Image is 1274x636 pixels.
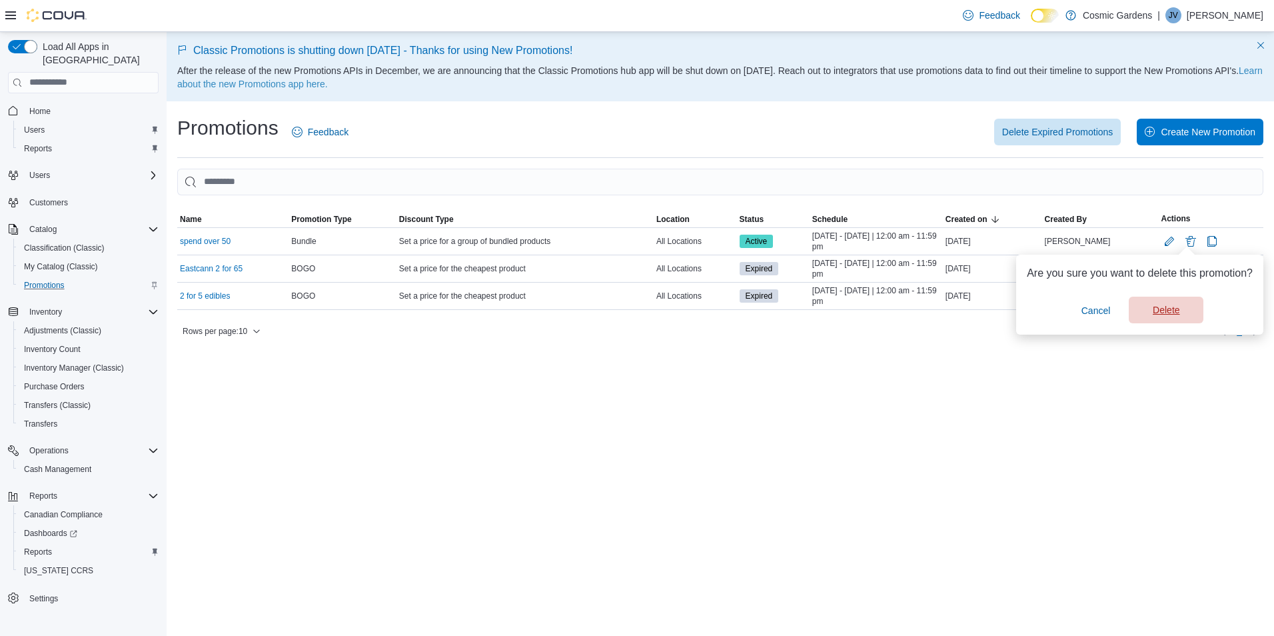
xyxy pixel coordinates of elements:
button: Users [3,166,164,185]
span: Cash Management [24,464,91,475]
span: Reports [24,143,52,154]
p: | [1157,7,1160,23]
span: Home [24,103,159,119]
span: Promotions [24,280,65,291]
span: Users [24,167,159,183]
span: Active [740,235,774,248]
span: Transfers (Classic) [19,397,159,413]
span: Adjustments (Classic) [24,325,101,336]
button: Customers [3,193,164,212]
span: Reports [24,488,159,504]
span: Feedback [308,125,348,139]
h1: Promotions [177,115,279,141]
p: After the release of the new Promotions APIs in December, we are announcing that the Classic Prom... [177,64,1263,91]
button: Inventory [3,303,164,321]
a: Feedback [287,119,354,145]
div: [DATE] [943,261,1042,277]
span: Reports [19,544,159,560]
button: Rows per page:10 [177,323,266,339]
img: Cova [27,9,87,22]
p: Are you sure you want to delete this promotion? [1027,265,1253,281]
button: Cash Management [13,460,164,479]
span: Customers [29,197,68,208]
span: Location [656,214,690,225]
button: Users [24,167,55,183]
span: Cash Management [19,461,159,477]
span: Delete [1153,303,1179,317]
span: Users [24,125,45,135]
a: Dashboards [13,524,164,543]
span: Inventory Manager (Classic) [24,363,124,373]
div: [DATE] [943,288,1042,304]
span: Purchase Orders [24,381,85,392]
a: Cash Management [19,461,97,477]
span: Classification (Classic) [24,243,105,253]
button: Reports [24,488,63,504]
button: Schedule [810,211,943,227]
button: Cancel [1076,297,1116,324]
a: Eastcann 2 for 65 [180,263,243,274]
span: Expired [746,290,773,302]
span: Expired [740,289,779,303]
span: Purchase Orders [19,379,159,395]
span: Adjustments (Classic) [19,323,159,339]
span: All Locations [656,263,702,274]
span: Actions [1161,213,1191,224]
a: Feedback [957,2,1025,29]
span: Catalog [29,224,57,235]
button: Inventory Count [13,340,164,359]
a: Adjustments (Classic) [19,323,107,339]
span: Catalog [24,221,159,237]
p: [PERSON_NAME] [1187,7,1263,23]
a: Learn about the new Promotions app here. [177,65,1263,89]
a: Inventory Manager (Classic) [19,360,129,376]
span: Delete Expired Promotions [1002,125,1113,139]
button: Catalog [24,221,62,237]
button: Delete Promotion [1183,233,1199,249]
input: Dark Mode [1031,9,1059,23]
span: My Catalog (Classic) [19,259,159,275]
span: Create New Promotion [1161,125,1255,139]
span: All Locations [656,236,702,247]
span: [US_STATE] CCRS [24,565,93,576]
div: Set a price for the cheapest product [396,288,654,304]
span: Settings [29,593,58,604]
span: Canadian Compliance [19,507,159,523]
a: My Catalog (Classic) [19,259,103,275]
span: Inventory [29,307,62,317]
button: My Catalog (Classic) [13,257,164,276]
span: [PERSON_NAME] [1045,236,1111,247]
span: Feedback [979,9,1019,22]
button: Transfers (Classic) [13,396,164,415]
button: Promotions [13,276,164,295]
span: Classification (Classic) [19,240,159,256]
span: Transfers [19,416,159,432]
button: Operations [3,441,164,460]
span: Load All Apps in [GEOGRAPHIC_DATA] [37,40,159,67]
span: Canadian Compliance [24,509,103,520]
button: Catalog [3,220,164,239]
button: Delete Expired Promotions [994,119,1121,145]
span: Inventory [24,304,159,320]
span: Inventory Count [24,344,81,355]
span: BOGO [291,291,315,301]
span: Name [180,214,202,225]
span: Created on [946,214,987,225]
span: Transfers (Classic) [24,400,91,411]
span: Transfers [24,419,57,429]
span: Rows per page : 10 [183,326,247,337]
a: Reports [19,544,57,560]
button: Dismiss this callout [1253,37,1269,53]
a: Purchase Orders [19,379,90,395]
button: Purchase Orders [13,377,164,396]
a: spend over 50 [180,236,231,247]
span: Users [29,170,50,181]
span: Status [740,214,764,225]
a: Transfers (Classic) [19,397,96,413]
a: Promotions [19,277,70,293]
span: Created By [1045,214,1087,225]
span: Dashboards [24,528,77,539]
span: Bundle [291,236,316,247]
button: Operations [24,443,74,459]
span: My Catalog (Classic) [24,261,98,272]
